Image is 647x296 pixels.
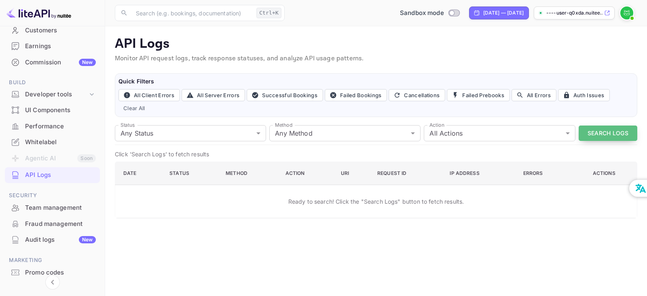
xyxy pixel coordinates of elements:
[5,119,100,134] a: Performance
[25,26,96,35] div: Customers
[5,216,100,232] div: Fraud management
[118,77,634,86] h6: Quick Filters
[5,167,100,183] div: API Logs
[118,89,180,101] button: All Client Errors
[25,58,96,67] div: Commission
[256,8,281,18] div: Ctrl+K
[389,89,445,101] button: Cancellations
[483,9,524,17] div: [DATE] — [DATE]
[5,191,100,200] span: Security
[558,89,610,101] button: Auth Issues
[429,121,444,128] label: Action
[5,102,100,117] a: UI Components
[5,200,100,215] a: Team management
[182,89,245,101] button: All Server Errors
[25,170,96,180] div: API Logs
[573,162,637,185] th: Actions
[517,162,573,185] th: Errors
[5,38,100,53] a: Earnings
[400,9,444,18] span: Sandbox mode
[121,121,135,128] label: Status
[115,36,637,52] p: API Logs
[247,89,323,101] button: Successful Bookings
[115,54,637,64] p: Monitor API request logs, track response statuses, and analyze API usage patterns.
[25,90,88,99] div: Developer tools
[131,5,253,21] input: Search (e.g. bookings, documentation)
[397,9,463,18] div: Switch to Production mode
[25,138,96,147] div: Whitelabel
[546,9,603,17] p: ----user-q0xda.nuitee....
[288,197,464,206] p: Ready to search! Click the "Search Logs" button to fetch results.
[5,200,100,216] div: Team management
[45,275,60,290] button: Collapse navigation
[5,134,100,149] a: Whitelabel
[579,126,637,141] button: Search Logs
[5,167,100,182] a: API Logs
[424,125,575,141] div: All Actions
[279,162,334,185] th: Action
[25,219,96,229] div: Fraud management
[5,265,100,281] div: Promo codes
[325,89,387,101] button: Failed Bookings
[25,235,96,245] div: Audit logs
[447,89,510,101] button: Failed Prebooks
[334,162,371,185] th: URI
[5,232,100,247] a: Audit logsNew
[219,162,279,185] th: Method
[163,162,219,185] th: Status
[5,23,100,38] a: Customers
[371,162,443,185] th: Request ID
[275,121,292,128] label: Method
[25,268,96,277] div: Promo codes
[5,38,100,54] div: Earnings
[5,134,100,150] div: Whitelabel
[25,203,96,213] div: Team management
[5,78,100,87] span: Build
[6,6,71,19] img: LiteAPI logo
[79,236,96,243] div: New
[5,265,100,280] a: Promo codes
[5,55,100,70] a: CommissionNew
[25,122,96,131] div: Performance
[115,125,266,141] div: Any Status
[120,103,148,113] button: Clear All
[115,150,637,158] p: Click 'Search Logs' to fetch results
[115,162,163,185] th: Date
[5,256,100,265] span: Marketing
[5,216,100,231] a: Fraud management
[269,125,421,141] div: Any Method
[512,89,556,101] button: All Errors
[5,102,100,118] div: UI Components
[5,119,100,134] div: Performance
[5,87,100,102] div: Developer tools
[443,162,516,185] th: IP Address
[79,59,96,66] div: New
[25,106,96,115] div: UI Components
[620,6,633,19] img: 신명화 User
[25,42,96,51] div: Earnings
